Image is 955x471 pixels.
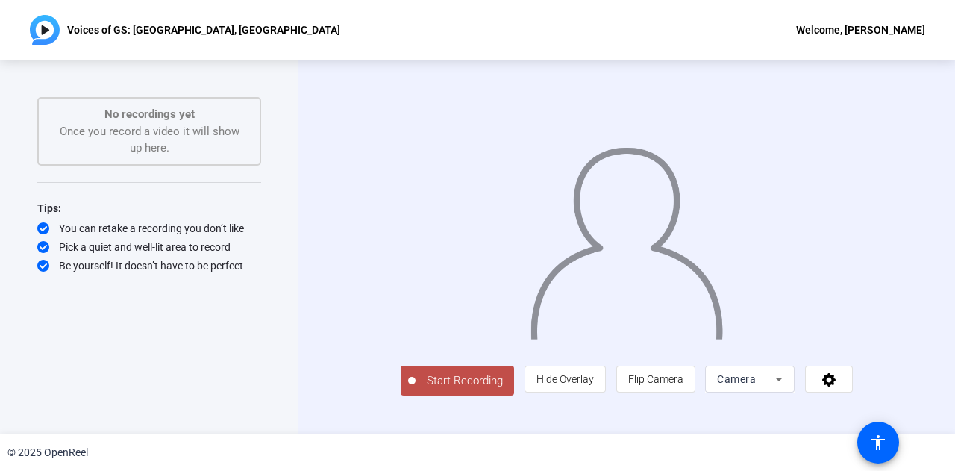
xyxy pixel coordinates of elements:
img: OpenReel logo [30,15,60,45]
span: Start Recording [416,372,514,390]
div: Pick a quiet and well-lit area to record [37,240,261,255]
button: Hide Overlay [525,366,606,393]
div: Be yourself! It doesn’t have to be perfect [37,258,261,273]
img: overlay [529,136,724,340]
div: You can retake a recording you don’t like [37,221,261,236]
div: Welcome, [PERSON_NAME] [796,21,925,39]
span: Flip Camera [628,373,683,385]
div: © 2025 OpenReel [7,445,88,461]
p: No recordings yet [54,106,245,123]
div: Tips: [37,199,261,217]
span: Camera [717,373,756,385]
button: Flip Camera [616,366,695,393]
mat-icon: accessibility [869,434,887,452]
span: Hide Overlay [536,373,594,385]
button: Start Recording [401,366,514,396]
p: Voices of GS: [GEOGRAPHIC_DATA], [GEOGRAPHIC_DATA] [67,21,340,39]
div: Once you record a video it will show up here. [54,106,245,157]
